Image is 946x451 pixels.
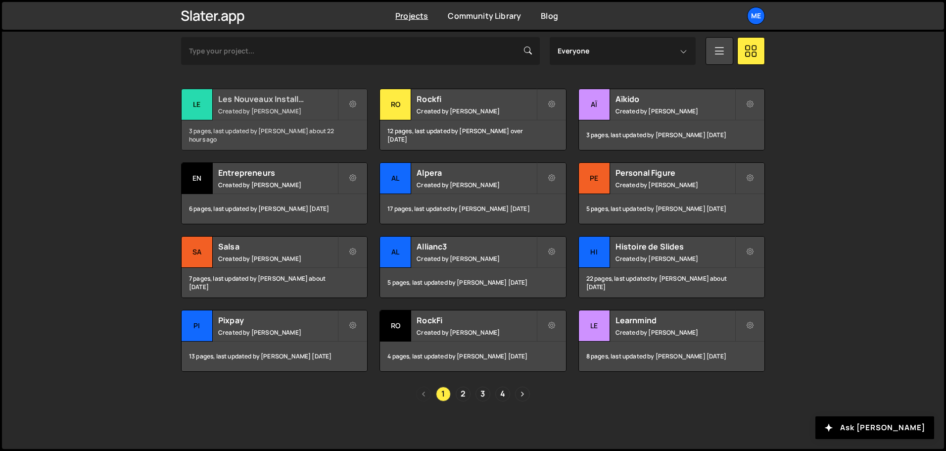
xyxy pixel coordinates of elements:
a: Le Les Nouveaux Installateurs Created by [PERSON_NAME] 3 pages, last updated by [PERSON_NAME] abo... [181,89,368,150]
a: Projects [395,10,428,21]
small: Created by [PERSON_NAME] [218,107,337,115]
div: 12 pages, last updated by [PERSON_NAME] over [DATE] [380,120,566,150]
div: Pe [579,163,610,194]
a: Ro Rockfi Created by [PERSON_NAME] 12 pages, last updated by [PERSON_NAME] over [DATE] [379,89,566,150]
a: Community Library [448,10,521,21]
div: Pagination [181,387,765,401]
h2: RockFi [417,315,536,326]
a: Aï Aïkido Created by [PERSON_NAME] 3 pages, last updated by [PERSON_NAME] [DATE] [578,89,765,150]
a: En Entrepreneurs Created by [PERSON_NAME] 6 pages, last updated by [PERSON_NAME] [DATE] [181,162,368,224]
div: En [182,163,213,194]
a: Pe Personal Figure Created by [PERSON_NAME] 5 pages, last updated by [PERSON_NAME] [DATE] [578,162,765,224]
small: Created by [PERSON_NAME] [615,254,735,263]
div: 6 pages, last updated by [PERSON_NAME] [DATE] [182,194,367,224]
div: 5 pages, last updated by [PERSON_NAME] [DATE] [380,268,566,298]
a: Le Learnmind Created by [PERSON_NAME] 8 pages, last updated by [PERSON_NAME] [DATE] [578,310,765,372]
small: Created by [PERSON_NAME] [615,181,735,189]
h2: Pixpay [218,315,337,326]
small: Created by [PERSON_NAME] [615,107,735,115]
div: Ro [380,89,411,120]
a: Me [747,7,765,25]
div: 8 pages, last updated by [PERSON_NAME] [DATE] [579,342,764,371]
div: Hi [579,237,610,268]
div: Aï [579,89,610,120]
small: Created by [PERSON_NAME] [417,181,536,189]
a: Al Allianc3 Created by [PERSON_NAME] 5 pages, last updated by [PERSON_NAME] [DATE] [379,236,566,298]
div: Le [182,89,213,120]
a: Next page [515,387,530,401]
div: Le [579,310,610,342]
h2: Histoire de Slides [615,241,735,252]
div: Sa [182,237,213,268]
a: Pi Pixpay Created by [PERSON_NAME] 13 pages, last updated by [PERSON_NAME] [DATE] [181,310,368,372]
div: Al [380,237,411,268]
h2: Les Nouveaux Installateurs [218,94,337,104]
small: Created by [PERSON_NAME] [417,107,536,115]
h2: Personal Figure [615,167,735,178]
a: Al Alpera Created by [PERSON_NAME] 17 pages, last updated by [PERSON_NAME] [DATE] [379,162,566,224]
div: 17 pages, last updated by [PERSON_NAME] [DATE] [380,194,566,224]
div: 5 pages, last updated by [PERSON_NAME] [DATE] [579,194,764,224]
div: 7 pages, last updated by [PERSON_NAME] about [DATE] [182,268,367,298]
small: Created by [PERSON_NAME] [218,254,337,263]
h2: Rockfi [417,94,536,104]
h2: Learnmind [615,315,735,326]
small: Created by [PERSON_NAME] [417,328,536,337]
h2: Alpera [417,167,536,178]
div: 22 pages, last updated by [PERSON_NAME] about [DATE] [579,268,764,298]
div: 3 pages, last updated by [PERSON_NAME] [DATE] [579,120,764,150]
a: Blog [541,10,558,21]
a: Page 2 [456,387,471,401]
a: Ro RockFi Created by [PERSON_NAME] 4 pages, last updated by [PERSON_NAME] [DATE] [379,310,566,372]
a: Page 3 [475,387,490,401]
small: Created by [PERSON_NAME] [615,328,735,337]
small: Created by [PERSON_NAME] [417,254,536,263]
small: Created by [PERSON_NAME] [218,328,337,337]
div: 4 pages, last updated by [PERSON_NAME] [DATE] [380,342,566,371]
a: Sa Salsa Created by [PERSON_NAME] 7 pages, last updated by [PERSON_NAME] about [DATE] [181,236,368,298]
div: Ro [380,310,411,342]
div: 13 pages, last updated by [PERSON_NAME] [DATE] [182,342,367,371]
h2: Entrepreneurs [218,167,337,178]
h2: Aïkido [615,94,735,104]
div: 3 pages, last updated by [PERSON_NAME] about 22 hours ago [182,120,367,150]
a: Hi Histoire de Slides Created by [PERSON_NAME] 22 pages, last updated by [PERSON_NAME] about [DATE] [578,236,765,298]
h2: Salsa [218,241,337,252]
a: Page 4 [495,387,510,401]
input: Type your project... [181,37,540,65]
div: Al [380,163,411,194]
h2: Allianc3 [417,241,536,252]
button: Ask [PERSON_NAME] [815,416,934,439]
div: Pi [182,310,213,342]
small: Created by [PERSON_NAME] [218,181,337,189]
